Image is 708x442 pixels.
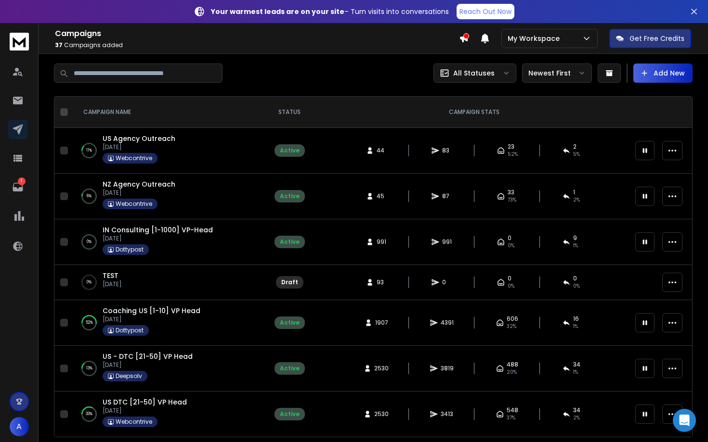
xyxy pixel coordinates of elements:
div: Active [280,319,300,327]
div: Active [280,365,300,372]
a: US - DTC [21-50] VP Head [103,352,193,361]
a: US Agency Outreach [103,134,175,143]
td: 11%US Agency Outreach[DATE]Webcontrive [72,128,261,174]
span: 23 [508,143,514,151]
p: 1 [18,177,26,185]
span: 0% [573,282,580,290]
span: 2530 [374,410,389,418]
span: 16 [573,315,579,323]
a: IN Consulting [1-1000] VP-Head [103,225,213,235]
button: A [10,417,29,436]
td: 6%NZ Agency Outreach[DATE]Webcontrive [72,174,261,219]
p: My Workspace [508,34,564,43]
p: Dottypost [116,327,144,334]
button: Newest First [522,63,592,83]
span: 37 [55,41,63,49]
span: 2 [573,143,577,151]
p: Dottypost [116,246,144,253]
td: 52%Coaching US [1-10] VP Head[DATE]Dottypost [72,300,261,346]
span: 37 % [507,414,515,422]
p: Reach Out Now [459,7,511,16]
span: TEST [103,271,118,280]
span: 2530 [374,365,389,372]
th: CAMPAIGN NAME [72,97,261,128]
button: Add New [633,63,693,83]
span: 44 [377,147,386,154]
div: Active [280,192,300,200]
span: 52 % [508,151,518,158]
span: 32 % [507,323,516,330]
span: 1 % [573,368,578,376]
span: 488 [507,361,518,368]
p: [DATE] [103,361,193,369]
div: Active [280,147,300,154]
p: 0 % [87,237,92,247]
a: Coaching US [1-10] VP Head [103,306,200,316]
span: 991 [377,238,386,246]
span: 3413 [441,410,453,418]
span: 20 % [507,368,517,376]
strong: Your warmest leads are on your site [211,7,344,16]
p: All Statuses [453,68,495,78]
th: CAMPAIGN STATS [318,97,629,128]
p: Webcontrive [116,200,152,208]
img: logo [10,33,29,51]
td: 33%US DTC [21-50] VP Head[DATE]Webcontrive [72,391,261,437]
span: 1 % [573,323,578,330]
p: 6 % [87,191,92,201]
span: 606 [507,315,518,323]
p: [DATE] [103,280,122,288]
h1: Campaigns [55,28,459,39]
span: 5 % [573,151,580,158]
span: 1 % [573,242,578,250]
a: Reach Out Now [457,4,514,19]
span: 33 [508,189,514,196]
p: 52 % [86,318,93,328]
span: 4391 [441,319,454,327]
p: [DATE] [103,316,200,323]
p: 13 % [86,364,92,373]
span: 9 [573,234,577,242]
button: Get Free Credits [609,29,691,48]
a: 1 [8,177,27,197]
span: 83 [442,147,452,154]
span: 0 % [508,242,514,250]
div: Open Intercom Messenger [673,409,696,432]
p: Campaigns added [55,41,459,49]
p: Deepsolv [116,372,142,380]
span: 0 [508,234,511,242]
p: [DATE] [103,143,175,151]
a: NZ Agency Outreach [103,179,175,189]
span: 45 [377,192,386,200]
td: 13%US - DTC [21-50] VP Head[DATE]Deepsolv [72,346,261,391]
p: [DATE] [103,235,213,242]
span: 0 [508,275,511,282]
span: 0% [508,282,514,290]
span: 3819 [441,365,454,372]
span: 34 [573,361,580,368]
a: US DTC [21-50] VP Head [103,397,187,407]
span: 0 [573,275,577,282]
p: 0 % [87,278,92,287]
div: Active [280,410,300,418]
p: Get Free Credits [629,34,684,43]
p: 11 % [86,146,92,155]
p: [DATE] [103,407,187,415]
span: 0 [442,278,452,286]
td: 0%IN Consulting [1-1000] VP-Head[DATE]Dottypost [72,219,261,265]
p: 33 % [86,409,92,419]
span: 1 [573,189,575,196]
span: 87 [442,192,452,200]
span: 991 [442,238,452,246]
p: – Turn visits into conversations [211,7,449,16]
span: 34 [573,406,580,414]
p: Webcontrive [116,418,152,426]
span: 2 % [573,414,580,422]
div: Active [280,238,300,246]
